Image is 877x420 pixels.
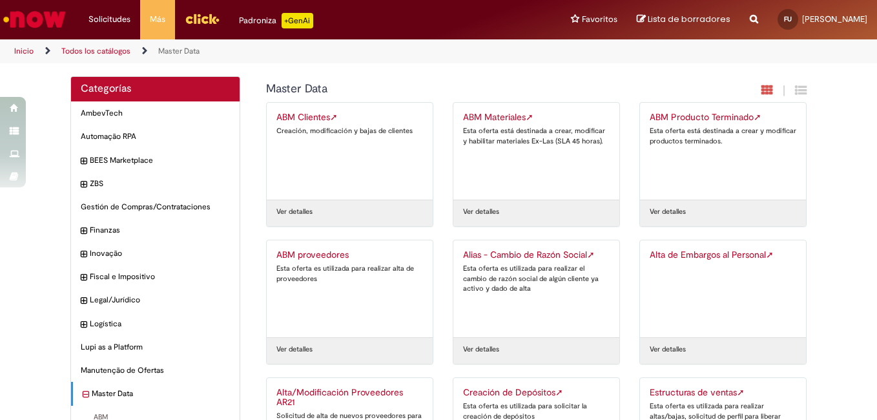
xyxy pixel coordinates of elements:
span: ZBS [90,178,230,189]
a: Alias - Cambio de Razón SocialEnlace externo Esta oferta es utilizada para realizar el cambio de ... [453,240,619,337]
div: Esta oferta es utilizada para realizar alta de proveedores [276,264,423,284]
span: Enlace externo [754,111,761,123]
a: Ver detalles [463,344,499,355]
h2: Alta de Embargos al Personal [650,250,796,260]
a: Todos los catálogos [61,46,130,56]
h2: Creación de Depósitos [463,388,610,398]
div: expandir categoría ZBS ZBS [71,172,240,196]
span: Favoritos [582,13,617,26]
i: expandir categoría BEES Marketplace [81,155,87,168]
span: AmbevTech [81,108,230,119]
div: Automação RPA [71,125,240,149]
span: | [783,83,785,98]
span: Más [150,13,165,26]
a: Inicio [14,46,34,56]
i: expandir categoría Inovação [81,248,87,261]
i: expandir categoría Finanzas [81,225,87,238]
p: +GenAi [282,13,313,28]
div: expandir categoría Finanzas Finanzas [71,218,240,242]
span: Automação RPA [81,131,230,142]
span: Lupi as a Platform [81,342,230,353]
span: [PERSON_NAME] [802,14,867,25]
a: Master Data [158,46,200,56]
div: Padroniza [239,13,313,28]
span: Enlace externo [330,111,338,123]
h2: Alias - Cambio de Razón Social [463,250,610,260]
i: Vista de tarjeta [761,84,773,96]
ul: Rutas de acceso a la página [10,39,575,63]
h2: Alta/Modificación Proveedores AR21 [276,388,423,408]
h2: Estructuras de ventas [650,388,796,398]
span: Logística [90,319,230,330]
div: contraer categoría Master Data Master Data [71,382,240,406]
a: Lista de borradores [637,14,730,26]
div: expandir categoría Legal/Jurídico Legal/Jurídico [71,288,240,312]
h2: ABM Materiales [463,112,610,123]
i: expandir categoría Fiscal e Impositivo [81,271,87,284]
span: Gestión de Compras/Contrataciones [81,202,230,213]
a: Ver detalles [276,344,313,355]
div: Esta oferta está destinada a crear, modificar y habilitar materiales Ex-Las (SLA 45 horas). [463,126,610,146]
span: Enlace externo [526,111,533,123]
h1: {"description":null,"title":"Master Data"} Categoría [266,83,667,96]
h2: ABM Producto Terminado [650,112,796,123]
h2: ABM Clientes [276,112,423,123]
a: Ver detalles [650,344,686,355]
div: expandir categoría BEES Marketplace BEES Marketplace [71,149,240,173]
div: Creación, modificación y bajas de clientes [276,126,423,136]
div: Gestión de Compras/Contrataciones [71,195,240,219]
span: Manutenção de Ofertas [81,365,230,376]
h2: ABM proveedores [276,250,423,260]
span: Finanzas [90,225,230,236]
a: Alta de Embargos al PersonalEnlace externo [640,240,806,337]
i: Vista de cuadrícula [795,84,807,96]
a: ABM proveedores Esta oferta es utilizada para realizar alta de proveedores [267,240,433,337]
span: BEES Marketplace [90,155,230,166]
div: Lupi as a Platform [71,335,240,359]
span: Enlace externo [587,249,595,260]
div: expandir categoría Logística Logística [71,312,240,336]
i: expandir categoría Logística [81,319,87,331]
a: Ver detalles [463,207,499,217]
img: ServiceNow [1,6,68,32]
div: AmbevTech [71,101,240,125]
span: Master Data [92,388,230,399]
span: Enlace externo [766,249,774,260]
span: Lista de borradores [648,13,730,25]
div: Esta oferta es utilizada para realizar el cambio de razón social de algún cliente ya activo y dad... [463,264,610,294]
a: ABM ClientesEnlace externo Creación, modificación y bajas de clientes [267,103,433,200]
i: expandir categoría Legal/Jurídico [81,295,87,308]
div: Esta oferta está destinada a crear y modificar productos terminados. [650,126,796,146]
i: contraer categoría Master Data [83,388,88,401]
img: click_logo_yellow_360x200.png [185,9,220,28]
h2: Categorías [81,83,230,95]
span: FU [784,15,792,23]
div: Manutenção de Ofertas [71,359,240,383]
div: expandir categoría Inovação Inovação [71,242,240,266]
span: Solicitudes [88,13,130,26]
span: Fiscal e Impositivo [90,271,230,282]
span: Inovação [90,248,230,259]
a: ABM MaterialesEnlace externo Esta oferta está destinada a crear, modificar y habilitar materiales... [453,103,619,200]
span: Enlace externo [737,386,745,398]
a: Ver detalles [650,207,686,217]
a: ABM Producto TerminadoEnlace externo Esta oferta está destinada a crear y modificar productos ter... [640,103,806,200]
div: expandir categoría Fiscal e Impositivo Fiscal e Impositivo [71,265,240,289]
a: Ver detalles [276,207,313,217]
span: Enlace externo [555,386,563,398]
span: Legal/Jurídico [90,295,230,306]
i: expandir categoría ZBS [81,178,87,191]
